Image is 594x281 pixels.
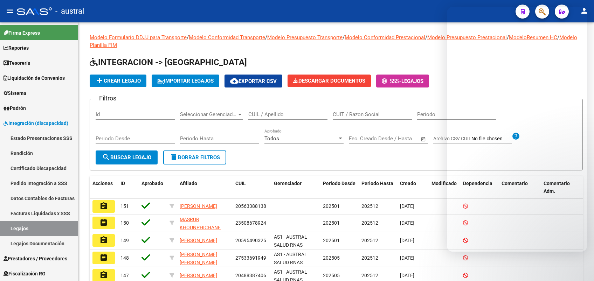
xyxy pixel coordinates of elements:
[118,176,139,199] datatable-header-cell: ID
[95,76,104,85] mat-icon: add
[120,255,129,261] span: 148
[382,78,401,84] span: -
[102,154,151,161] span: Buscar Legajo
[170,153,178,161] mat-icon: delete
[349,135,372,142] input: Start date
[400,255,414,261] span: [DATE]
[267,34,343,41] a: Modelo Presupuesto Transporte
[120,220,129,226] span: 150
[235,203,266,209] span: 20563388138
[177,176,233,199] datatable-header-cell: Afiliado
[55,3,84,19] span: - austral
[99,253,108,262] mat-icon: assignment
[235,220,266,226] span: 23508678924
[401,78,423,84] span: Legajos
[225,75,282,87] button: Exportar CSV
[359,176,397,199] datatable-header-cell: Periodo Hasta
[235,255,266,261] span: 27533691949
[323,203,340,209] span: 202501
[376,75,429,87] button: -Legajos
[230,78,277,84] span: Exportar CSV
[102,153,110,161] mat-icon: search
[378,135,412,142] input: End date
[99,236,108,244] mat-icon: assignment
[120,181,125,186] span: ID
[233,176,271,199] datatable-header-cell: CUIL
[92,181,113,186] span: Acciones
[141,181,163,186] span: Aprobado
[95,78,141,84] span: Crear Legajo
[189,34,265,41] a: Modelo Conformidad Transporte
[120,238,129,243] span: 149
[4,59,30,67] span: Tesorería
[4,119,68,127] span: Integración (discapacidad)
[99,218,108,227] mat-icon: assignment
[323,220,340,226] span: 202501
[152,75,219,87] button: IMPORTAR LEGAJOS
[447,7,587,252] iframe: Intercom live chat
[180,111,237,118] span: Seleccionar Gerenciador
[361,203,378,209] span: 202512
[361,255,378,261] span: 202512
[90,176,118,199] datatable-header-cell: Acciones
[6,7,14,15] mat-icon: menu
[400,273,414,278] span: [DATE]
[99,271,108,279] mat-icon: assignment
[361,220,378,226] span: 202512
[235,238,266,243] span: 20595490325
[429,176,460,199] datatable-header-cell: Modificado
[99,202,108,210] mat-icon: assignment
[427,34,507,41] a: Modelo Presupuesto Prestacional
[400,238,414,243] span: [DATE]
[90,75,146,87] button: Crear Legajo
[139,176,167,199] datatable-header-cell: Aprobado
[431,181,457,186] span: Modificado
[274,181,302,186] span: Gerenciador
[274,234,307,248] span: AS1 - AUSTRAL SALUD RNAS
[400,203,414,209] span: [DATE]
[397,176,429,199] datatable-header-cell: Creado
[157,78,214,84] span: IMPORTAR LEGAJOS
[4,89,26,97] span: Sistema
[180,217,221,238] span: MASRUR KHOUNPHICHANE [PERSON_NAME]
[4,44,29,52] span: Reportes
[4,29,40,37] span: Firma Express
[4,104,26,112] span: Padrón
[180,252,217,265] span: [PERSON_NAME] [PERSON_NAME]
[230,77,239,85] mat-icon: cloud_download
[361,273,378,278] span: 202512
[400,220,414,226] span: [DATE]
[570,257,587,274] iframe: Intercom live chat
[264,135,279,142] span: Todos
[163,150,226,164] button: Borrar Filtros
[345,34,425,41] a: Modelo Conformidad Prestacional
[361,238,378,243] span: 202512
[274,252,307,265] span: AS1 - AUSTRAL SALUD RNAS
[271,176,320,199] datatable-header-cell: Gerenciador
[4,270,46,278] span: Fiscalización RG
[433,136,471,141] span: Archivo CSV CUIL
[180,203,217,209] span: [PERSON_NAME]
[96,150,158,164] button: Buscar Legajo
[320,176,359,199] datatable-header-cell: Periodo Desde
[235,181,246,186] span: CUIL
[323,181,355,186] span: Periodo Desde
[293,78,365,84] span: Descargar Documentos
[323,273,340,278] span: 202505
[170,154,220,161] span: Borrar Filtros
[235,273,266,278] span: 20488387406
[323,238,340,243] span: 202501
[180,238,217,243] span: [PERSON_NAME]
[400,181,416,186] span: Creado
[361,181,393,186] span: Periodo Hasta
[4,74,65,82] span: Liquidación de Convenios
[120,203,129,209] span: 151
[420,135,428,143] button: Open calendar
[4,255,67,262] span: Prestadores / Proveedores
[323,255,340,261] span: 202505
[180,273,217,278] span: [PERSON_NAME]
[180,181,197,186] span: Afiliado
[120,273,129,278] span: 147
[288,75,371,87] button: Descargar Documentos
[90,34,187,41] a: Modelo Formulario DDJJ para Transporte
